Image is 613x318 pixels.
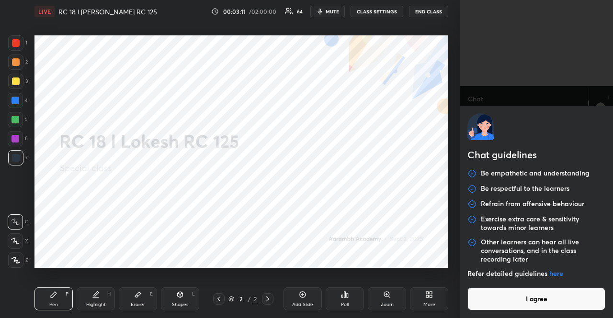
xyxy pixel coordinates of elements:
[481,184,569,194] p: Be respectful to the learners
[192,292,195,296] div: L
[236,296,246,302] div: 2
[467,287,605,310] button: I agree
[409,6,448,17] button: END CLASS
[248,296,250,302] div: /
[481,199,584,209] p: Refrain from offensive behaviour
[481,169,590,178] p: Be empathetic and understanding
[381,302,394,307] div: Zoom
[8,252,28,268] div: Z
[8,131,28,146] div: 6
[86,302,106,307] div: Highlight
[34,6,55,17] div: LIVE
[8,74,28,89] div: 3
[131,302,145,307] div: Eraser
[107,292,111,296] div: H
[549,269,563,278] a: here
[481,215,605,232] p: Exercise extra care & sensitivity towards minor learners
[49,302,58,307] div: Pen
[292,302,313,307] div: Add Slide
[8,112,28,127] div: 5
[252,295,258,303] div: 2
[8,150,28,165] div: 7
[341,302,349,307] div: Poll
[481,238,605,263] p: Other learners can hear all live conversations, and in the class recording later
[8,55,28,70] div: 2
[58,7,157,16] h4: RC 18 l [PERSON_NAME] RC 125
[297,9,303,14] div: 64
[66,292,68,296] div: P
[326,8,339,15] span: mute
[467,148,605,164] h2: Chat guidelines
[8,35,27,51] div: 1
[172,302,188,307] div: Shapes
[310,6,345,17] button: mute
[423,302,435,307] div: More
[8,233,28,249] div: X
[351,6,403,17] button: CLASS SETTINGS
[467,269,605,278] p: Refer detailed guidelines
[8,214,28,230] div: C
[150,292,153,296] div: E
[8,93,28,108] div: 4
